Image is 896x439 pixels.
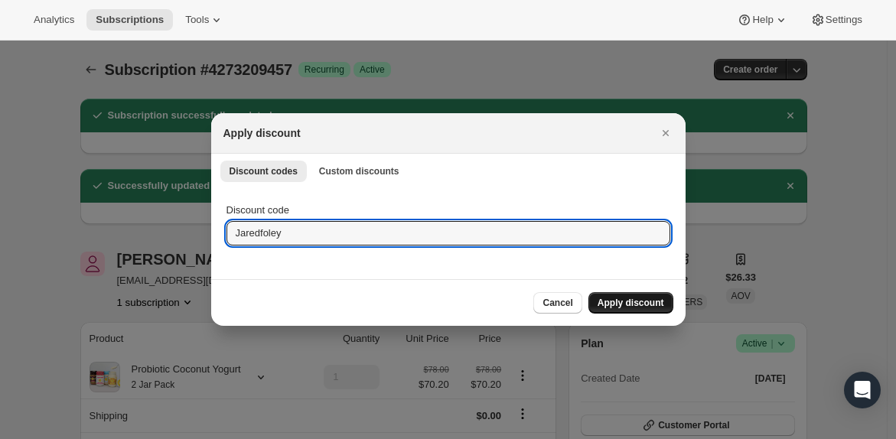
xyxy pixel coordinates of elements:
span: Settings [826,14,862,26]
span: Apply discount [598,297,664,309]
span: Discount code [226,204,289,216]
input: Enter code [226,221,670,246]
button: Cancel [533,292,582,314]
button: Subscriptions [86,9,173,31]
span: Discount codes [230,165,298,177]
div: Open Intercom Messenger [844,372,881,408]
h2: Apply discount [223,125,301,141]
span: Custom discounts [319,165,399,177]
span: Cancel [542,297,572,309]
button: Help [728,9,797,31]
button: Apply discount [588,292,673,314]
span: Analytics [34,14,74,26]
button: Close [655,122,676,144]
button: Discount codes [220,161,307,182]
button: Tools [176,9,233,31]
span: Help [752,14,773,26]
button: Settings [801,9,872,31]
span: Tools [185,14,209,26]
button: Analytics [24,9,83,31]
span: Subscriptions [96,14,164,26]
div: Discount codes [211,187,686,279]
button: Custom discounts [310,161,409,182]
